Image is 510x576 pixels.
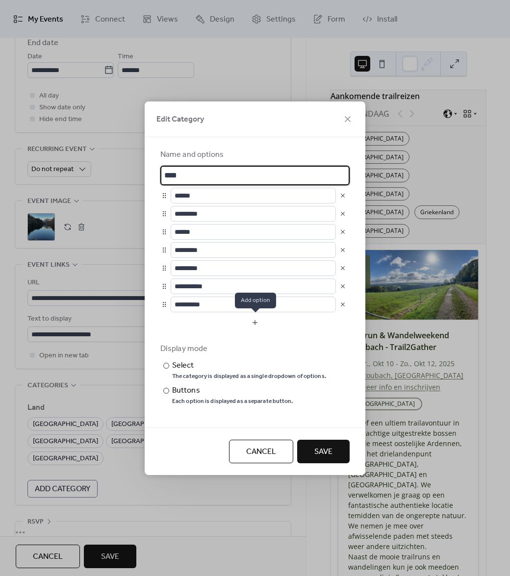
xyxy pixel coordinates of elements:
[314,446,332,458] span: Save
[172,373,326,380] div: The category is displayed as a single dropdown of options.
[160,343,348,355] div: Display mode
[172,398,293,405] div: Each option is displayed as a separate button.
[246,446,276,458] span: Cancel
[156,114,204,125] span: Edit Category
[297,440,350,463] button: Save
[172,385,291,397] div: Buttons
[229,440,293,463] button: Cancel
[235,293,276,308] span: Add option
[160,149,348,161] div: Name and options
[172,360,324,372] div: Select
